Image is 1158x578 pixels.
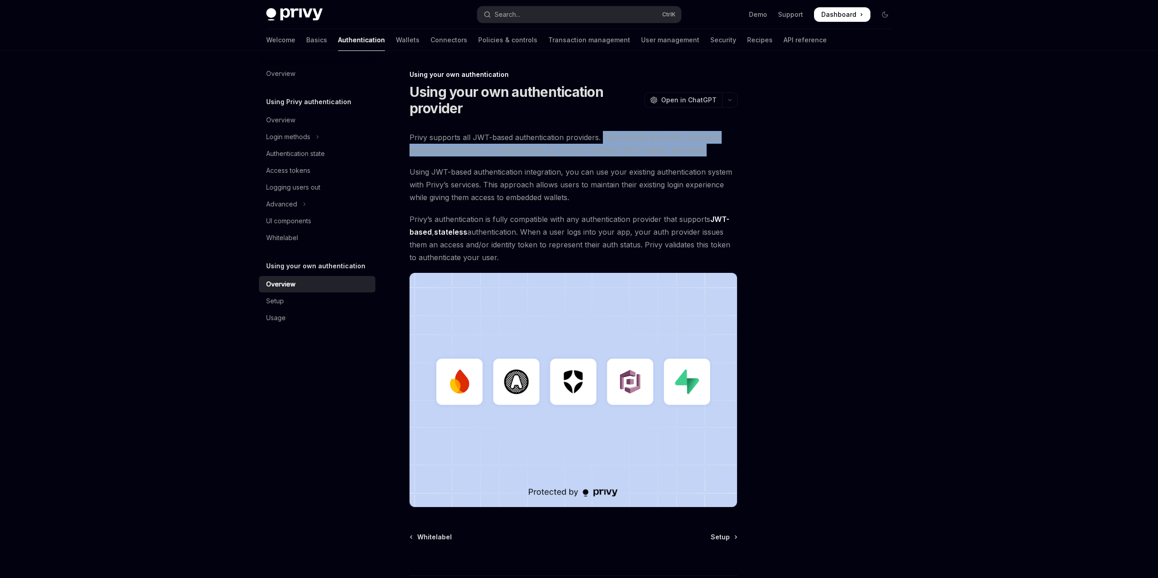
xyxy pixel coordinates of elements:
[641,29,699,51] a: User management
[266,216,311,226] div: UI components
[410,131,738,156] span: Privy supports all JWT-based authentication providers. This includes any OIDC compliant authentic...
[259,65,375,82] a: Overview
[749,10,767,19] a: Demo
[266,312,286,323] div: Usage
[821,10,856,19] span: Dashboard
[338,29,385,51] a: Authentication
[259,230,375,246] a: Whitelabel
[778,10,803,19] a: Support
[711,533,730,542] span: Setup
[417,533,452,542] span: Whitelabel
[266,182,320,193] div: Logging users out
[662,11,676,18] span: Ctrl K
[477,6,681,23] button: Open search
[259,310,375,326] a: Usage
[430,29,467,51] a: Connectors
[259,129,375,145] button: Toggle Login methods section
[259,293,375,309] a: Setup
[396,29,420,51] a: Wallets
[878,7,892,22] button: Toggle dark mode
[306,29,327,51] a: Basics
[266,131,310,142] div: Login methods
[266,68,295,79] div: Overview
[266,199,297,210] div: Advanced
[266,232,298,243] div: Whitelabel
[784,29,827,51] a: API reference
[259,146,375,162] a: Authentication state
[710,29,736,51] a: Security
[259,179,375,196] a: Logging users out
[266,115,295,126] div: Overview
[410,273,738,507] img: JWT-based auth splash
[711,533,737,542] a: Setup
[259,196,375,212] button: Toggle Advanced section
[661,95,717,105] span: Open in ChatGPT
[259,162,375,179] a: Access tokens
[259,213,375,229] a: UI components
[266,279,295,290] div: Overview
[495,9,520,20] div: Search...
[644,92,722,108] button: Open in ChatGPT
[410,213,738,264] span: Privy’s authentication is fully compatible with any authentication provider that supports , authe...
[410,533,452,542] a: Whitelabel
[266,8,323,21] img: dark logo
[548,29,630,51] a: Transaction management
[259,112,375,128] a: Overview
[814,7,870,22] a: Dashboard
[266,29,295,51] a: Welcome
[266,96,351,107] h5: Using Privy authentication
[410,166,738,204] span: Using JWT-based authentication integration, you can use your existing authentication system with ...
[410,70,738,79] div: Using your own authentication
[478,29,537,51] a: Policies & controls
[266,261,365,271] h5: Using your own authentication
[259,276,375,292] a: Overview
[266,165,310,176] div: Access tokens
[410,84,641,116] h1: Using your own authentication provider
[747,29,773,51] a: Recipes
[266,296,284,307] div: Setup
[434,227,467,237] a: stateless
[266,148,325,159] div: Authentication state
